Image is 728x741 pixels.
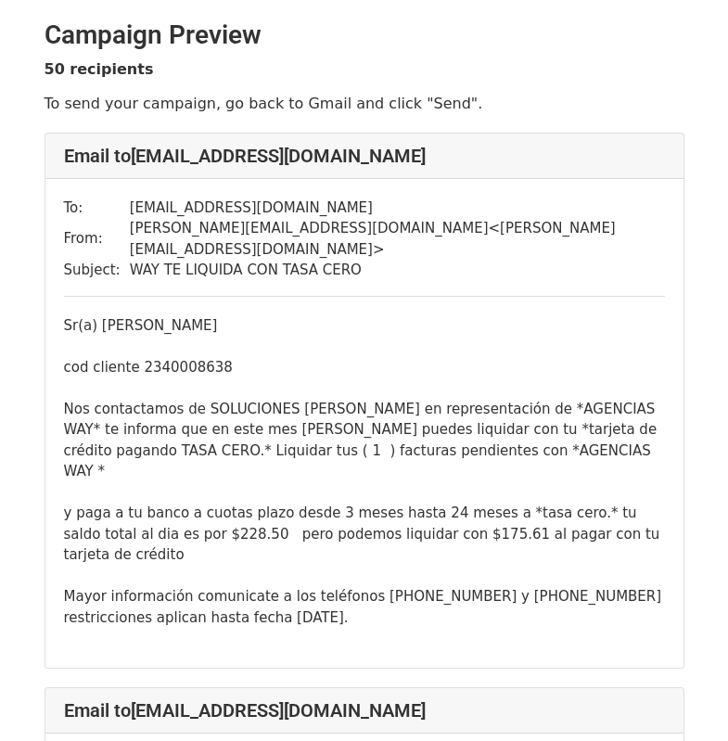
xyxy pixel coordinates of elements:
td: Subject: [64,260,130,281]
div: Nos contactamos de SOLUCIONES [PERSON_NAME] en representación de *AGENCIAS WAY* te informa que en... [64,399,665,629]
td: To: [64,198,130,219]
td: WAY TE LIQUIDA CON TASA CERO [130,260,665,281]
strong: 50 recipients [45,60,154,78]
div: Widget de chat [635,652,728,741]
td: From: [64,218,130,260]
h4: Email to [EMAIL_ADDRESS][DOMAIN_NAME] [64,145,665,167]
div: cod cliente 2340008638 [64,357,665,629]
h4: Email to [EMAIL_ADDRESS][DOMAIN_NAME] [64,699,665,722]
td: [EMAIL_ADDRESS][DOMAIN_NAME] [130,198,665,219]
div: Sr(a) [PERSON_NAME] [64,315,665,337]
td: [PERSON_NAME][EMAIL_ADDRESS][DOMAIN_NAME] < [PERSON_NAME][EMAIL_ADDRESS][DOMAIN_NAME] > [130,218,665,260]
h2: Campaign Preview [45,19,684,51]
iframe: Chat Widget [635,652,728,741]
p: To send your campaign, go back to Gmail and click "Send". [45,94,684,113]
